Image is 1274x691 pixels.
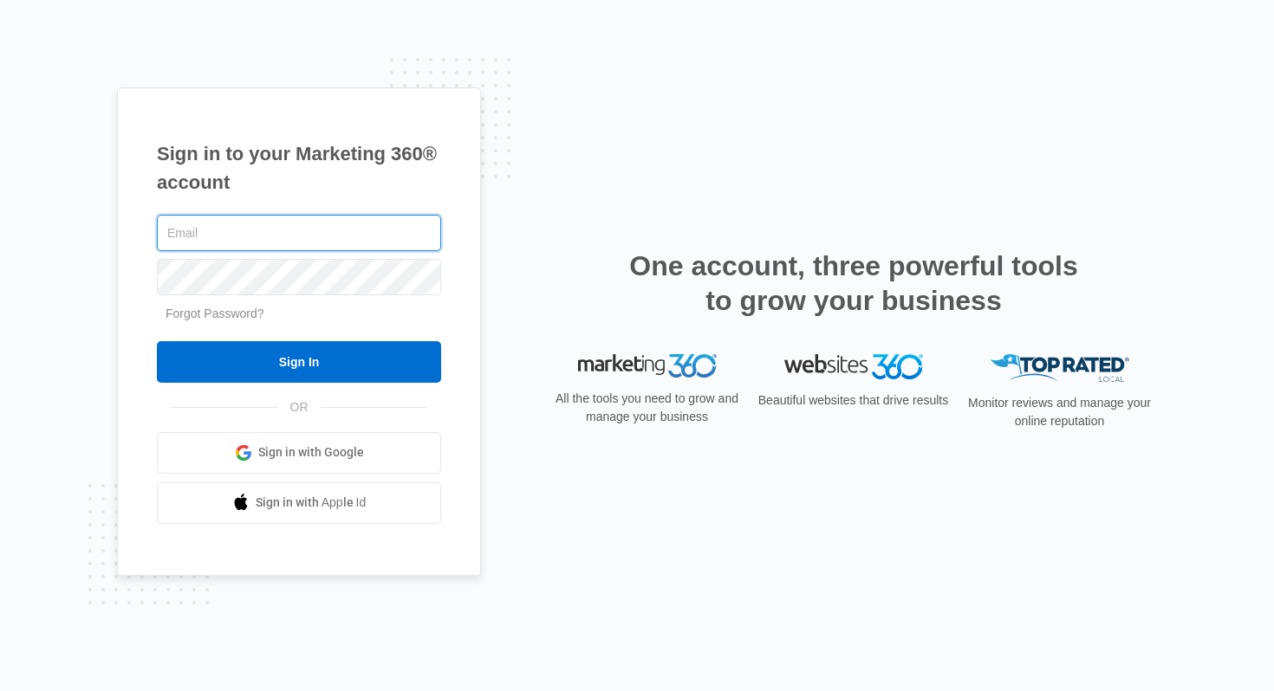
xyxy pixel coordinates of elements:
[578,354,717,378] img: Marketing 360
[157,432,441,474] a: Sign in with Google
[157,341,441,383] input: Sign In
[624,249,1083,318] h2: One account, three powerful tools to grow your business
[278,398,321,417] span: OR
[258,443,364,462] span: Sign in with Google
[256,494,367,512] span: Sign in with Apple Id
[757,391,951,410] p: Beautiful websites that drive results
[157,215,441,251] input: Email
[991,354,1129,383] img: Top Rated Local
[157,482,441,524] a: Sign in with Apple Id
[784,354,923,379] img: Websites 360
[963,394,1157,430] p: Monitor reviews and manage your online reputation
[550,390,744,426] p: All the tools you need to grow and manage your business
[157,139,441,197] h1: Sign in to your Marketing 360® account
[166,307,264,320] a: Forgot Password?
